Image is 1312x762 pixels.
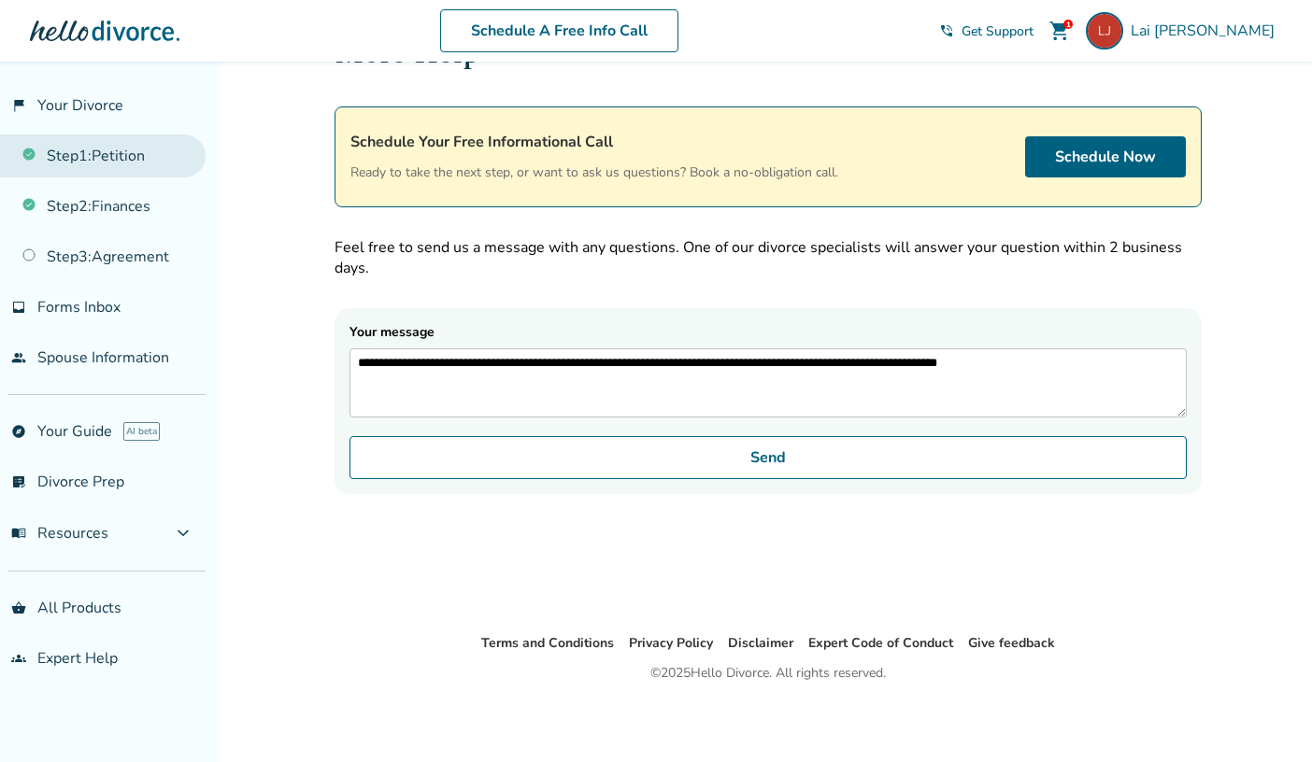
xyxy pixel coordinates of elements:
li: Disclaimer [728,632,793,655]
span: Get Support [962,22,1034,40]
a: Schedule A Free Info Call [440,9,678,52]
a: phone_in_talkGet Support [939,22,1034,40]
span: menu_book [11,526,26,541]
span: flag_2 [11,98,26,113]
span: shopping_basket [11,600,26,615]
img: lai.lyla.jiang@gmail.com [1086,12,1123,49]
a: Privacy Policy [629,634,713,652]
span: Forms Inbox [37,297,121,317]
span: AI beta [123,422,160,441]
span: list_alt_check [11,474,26,489]
span: Resources [11,523,108,543]
span: Lai [PERSON_NAME] [1131,21,1282,41]
div: 1 [1063,20,1073,29]
a: Terms and Conditions [481,634,614,652]
button: Send [349,436,1187,479]
textarea: Your message [349,348,1187,417]
iframe: Chat Widget [1219,672,1312,762]
span: expand_more [172,522,194,544]
span: groups [11,651,26,666]
div: © 2025 Hello Divorce. All rights reserved. [650,662,886,684]
p: Feel free to send us a message with any questions. One of our divorce specialists will answer you... [335,237,1202,278]
span: explore [11,424,26,439]
label: Your message [349,323,1187,417]
li: Give feedback [968,632,1055,655]
span: phone_in_talk [939,23,954,38]
a: Schedule Now [1025,136,1186,177]
div: Ready to take the next step, or want to ask us questions? Book a no-obligation call. [350,130,838,184]
span: shopping_cart [1048,20,1071,42]
span: people [11,350,26,365]
a: Expert Code of Conduct [808,634,953,652]
h4: Schedule Your Free Informational Call [350,130,838,154]
span: inbox [11,300,26,315]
